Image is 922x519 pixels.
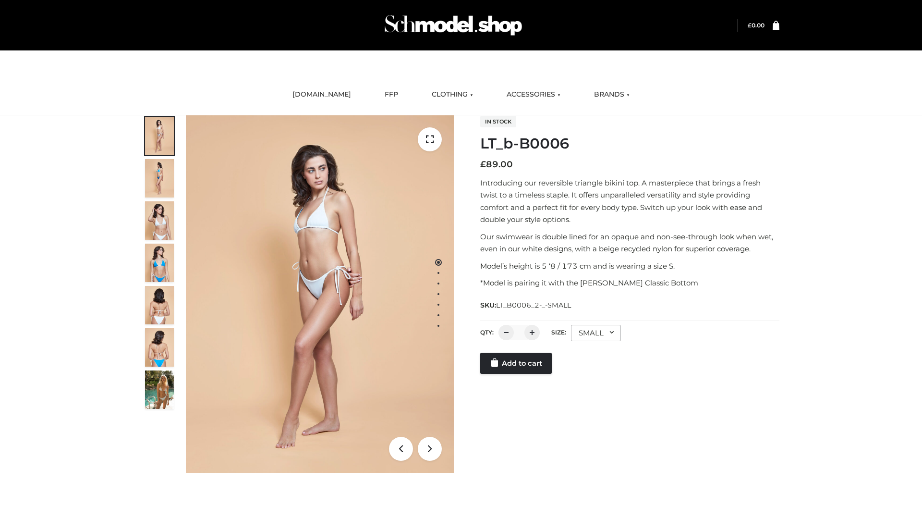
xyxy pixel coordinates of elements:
img: ArielClassicBikiniTop_CloudNine_AzureSky_OW114ECO_7-scaled.jpg [145,286,174,324]
img: ArielClassicBikiniTop_CloudNine_AzureSky_OW114ECO_1 [186,115,454,473]
img: ArielClassicBikiniTop_CloudNine_AzureSky_OW114ECO_2-scaled.jpg [145,159,174,198]
span: £ [748,22,752,29]
span: SKU: [480,299,572,311]
bdi: 89.00 [480,159,513,170]
p: Our swimwear is double lined for an opaque and non-see-through look when wet, even in our white d... [480,231,779,255]
span: In stock [480,116,516,127]
a: CLOTHING [425,84,480,105]
a: £0.00 [748,22,764,29]
a: [DOMAIN_NAME] [285,84,358,105]
bdi: 0.00 [748,22,764,29]
label: Size: [551,329,566,336]
a: FFP [377,84,405,105]
p: Model’s height is 5 ‘8 / 173 cm and is wearing a size S. [480,260,779,272]
img: Schmodel Admin 964 [381,6,525,44]
label: QTY: [480,329,494,336]
p: Introducing our reversible triangle bikini top. A masterpiece that brings a fresh twist to a time... [480,177,779,226]
img: ArielClassicBikiniTop_CloudNine_AzureSky_OW114ECO_4-scaled.jpg [145,244,174,282]
a: BRANDS [587,84,637,105]
img: Arieltop_CloudNine_AzureSky2.jpg [145,371,174,409]
a: Add to cart [480,353,552,374]
img: ArielClassicBikiniTop_CloudNine_AzureSky_OW114ECO_3-scaled.jpg [145,201,174,240]
span: £ [480,159,486,170]
p: *Model is pairing it with the [PERSON_NAME] Classic Bottom [480,277,779,289]
div: SMALL [571,325,621,341]
span: LT_B0006_2-_-SMALL [496,301,571,309]
h1: LT_b-B0006 [480,135,779,152]
img: ArielClassicBikiniTop_CloudNine_AzureSky_OW114ECO_8-scaled.jpg [145,328,174,367]
a: ACCESSORIES [499,84,568,105]
img: ArielClassicBikiniTop_CloudNine_AzureSky_OW114ECO_1-scaled.jpg [145,117,174,155]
